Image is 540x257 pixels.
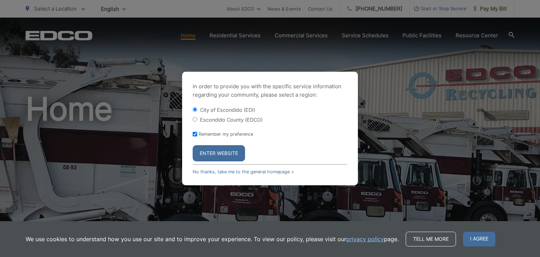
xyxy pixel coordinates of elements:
p: We use cookies to understand how you use our site and to improve your experience. To view our pol... [26,235,399,243]
label: City of Escondido (EDI) [200,107,255,113]
label: Escondido County (EDCO) [200,117,263,123]
span: I agree [463,232,495,246]
a: Tell me more [406,232,456,246]
label: Remember my preference [199,131,253,137]
a: privacy policy [346,235,384,243]
button: Enter Website [193,145,245,161]
p: In order to provide you with the specific service information regarding your community, please se... [193,82,347,99]
a: No thanks, take me to the general homepage > [193,169,294,174]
